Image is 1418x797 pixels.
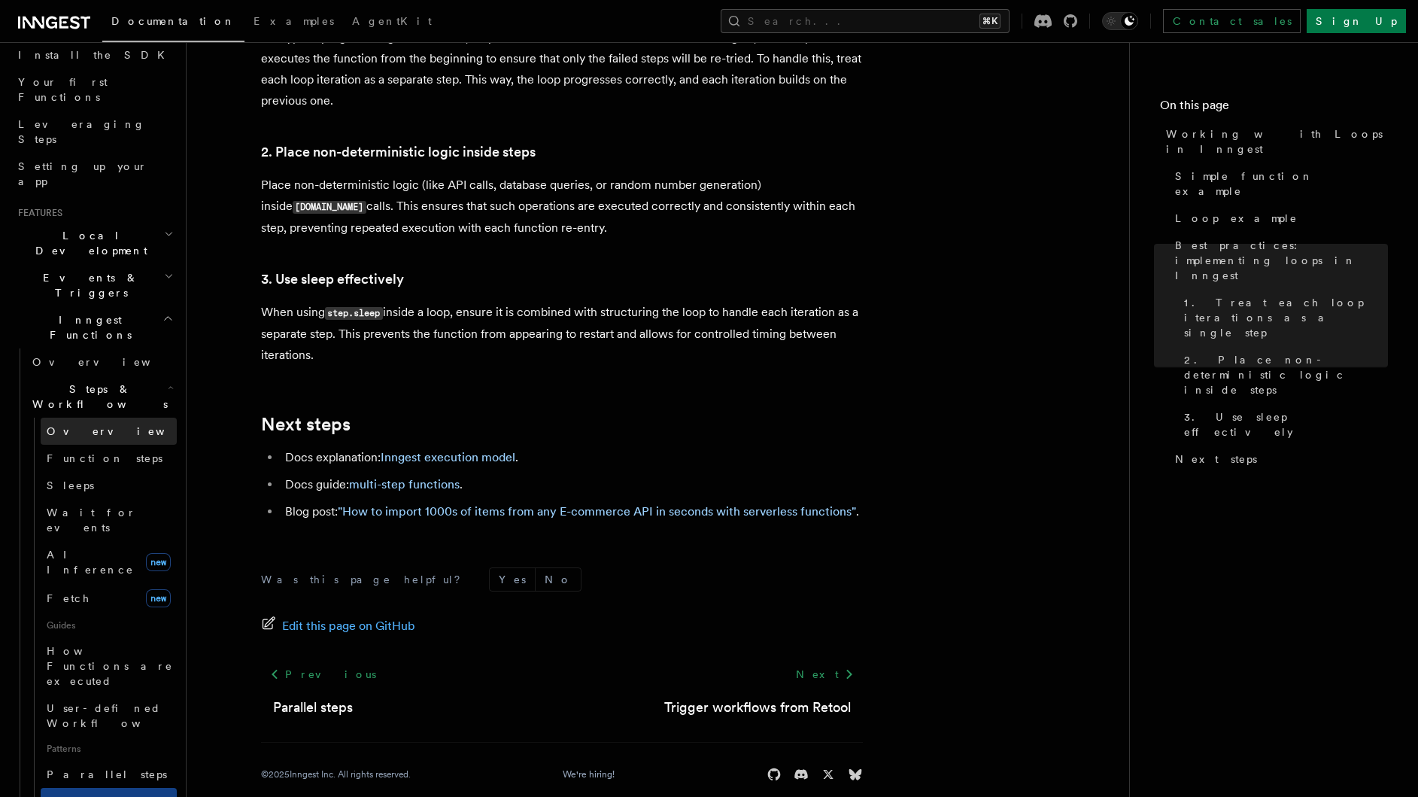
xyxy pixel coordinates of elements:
[261,141,536,163] a: 2. Place non-deterministic logic inside steps
[47,702,182,729] span: User-defined Workflows
[254,15,334,27] span: Examples
[41,499,177,541] a: Wait for events
[32,356,187,368] span: Overview
[41,472,177,499] a: Sleeps
[47,645,173,687] span: How Functions are executed
[1163,9,1301,33] a: Contact sales
[281,474,863,495] li: Docs guide: .
[12,207,62,219] span: Features
[12,222,177,264] button: Local Development
[102,5,244,42] a: Documentation
[261,302,863,366] p: When using inside a loop, ensure it is combined with structuring the loop to handle each iteratio...
[1166,126,1388,157] span: Working with Loops in Inngest
[12,312,162,342] span: Inngest Functions
[261,768,411,780] div: © 2025 Inngest Inc. All rights reserved.
[721,9,1010,33] button: Search...⌘K
[343,5,441,41] a: AgentKit
[1178,289,1388,346] a: 1. Treat each loop iterations as a single step
[1178,403,1388,446] a: 3. Use sleep effectively
[41,695,177,737] a: User-defined Workflows
[26,376,177,418] button: Steps & Workflows
[563,768,615,780] a: We're hiring!
[1175,238,1388,283] span: Best practices: implementing loops in Inngest
[1184,352,1388,397] span: 2. Place non-deterministic logic inside steps
[1160,96,1388,120] h4: On this page
[273,697,353,718] a: Parallel steps
[47,549,134,576] span: AI Inference
[146,589,171,607] span: new
[281,501,863,522] li: Blog post: .
[261,175,863,239] p: Place non-deterministic logic (like API calls, database queries, or random number generation) ins...
[1175,211,1298,226] span: Loop example
[1175,169,1388,199] span: Simple function example
[12,228,164,258] span: Local Development
[1175,452,1257,467] span: Next steps
[47,479,94,491] span: Sleeps
[261,27,863,111] p: In a typical programming environment, loops maintain their state across iterations. In Inngest, e...
[41,445,177,472] a: Function steps
[47,768,167,780] span: Parallel steps
[282,616,415,637] span: Edit this page on GitHub
[261,661,385,688] a: Previous
[41,637,177,695] a: How Functions are executed
[536,568,581,591] button: No
[47,506,136,534] span: Wait for events
[41,613,177,637] span: Guides
[41,418,177,445] a: Overview
[1169,163,1388,205] a: Simple function example
[1160,120,1388,163] a: Working with Loops in Inngest
[261,269,404,290] a: 3. Use sleep effectively
[47,592,90,604] span: Fetch
[325,307,383,320] code: step.sleep
[47,425,202,437] span: Overview
[338,504,856,519] a: "How to import 1000s of items from any E-commerce API in seconds with serverless functions"
[12,111,177,153] a: Leveraging Steps
[18,49,174,61] span: Install the SDK
[12,306,177,348] button: Inngest Functions
[12,270,164,300] span: Events & Triggers
[664,697,851,718] a: Trigger workflows from Retool
[244,5,343,41] a: Examples
[12,153,177,195] a: Setting up your app
[47,452,162,464] span: Function steps
[381,450,515,464] a: Inngest execution model
[1102,12,1138,30] button: Toggle dark mode
[26,348,177,376] a: Overview
[352,15,432,27] span: AgentKit
[41,541,177,583] a: AI Inferencenew
[281,447,863,468] li: Docs explanation: .
[12,264,177,306] button: Events & Triggers
[1184,409,1388,440] span: 3. Use sleep effectively
[1169,446,1388,473] a: Next steps
[261,572,471,587] p: Was this page helpful?
[979,14,1000,29] kbd: ⌘K
[261,616,415,637] a: Edit this page on GitHub
[18,118,145,145] span: Leveraging Steps
[18,160,147,187] span: Setting up your app
[490,568,535,591] button: Yes
[18,76,108,103] span: Your first Functions
[41,737,177,761] span: Patterns
[261,414,351,435] a: Next steps
[26,382,168,412] span: Steps & Workflows
[146,553,171,571] span: new
[1169,205,1388,232] a: Loop example
[41,583,177,613] a: Fetchnew
[1307,9,1406,33] a: Sign Up
[12,68,177,111] a: Your first Functions
[12,41,177,68] a: Install the SDK
[1169,232,1388,289] a: Best practices: implementing loops in Inngest
[111,15,235,27] span: Documentation
[1178,346,1388,403] a: 2. Place non-deterministic logic inside steps
[41,761,177,788] a: Parallel steps
[293,201,366,214] code: [DOMAIN_NAME]
[787,661,863,688] a: Next
[1184,295,1388,340] span: 1. Treat each loop iterations as a single step
[349,477,460,491] a: multi-step functions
